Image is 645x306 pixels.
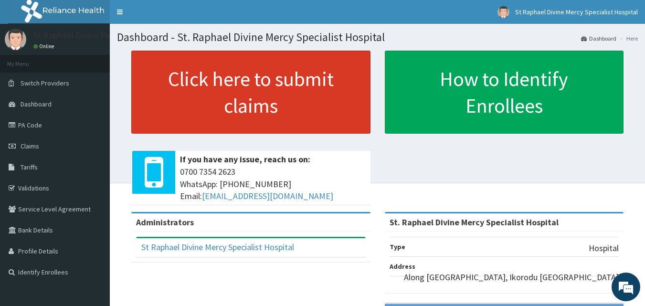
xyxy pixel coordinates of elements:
span: Claims [21,142,39,150]
span: St Raphael Divine Mercy Specialist Hospital [515,8,638,16]
textarea: Type your message and hit 'Enter' [5,204,182,238]
a: [EMAIL_ADDRESS][DOMAIN_NAME] [202,190,333,201]
a: Online [33,43,56,50]
span: Tariffs [21,163,38,171]
div: Chat with us now [50,53,160,66]
strong: St. Raphael Divine Mercy Specialist Hospital [390,217,559,228]
a: Dashboard [581,34,616,42]
img: User Image [497,6,509,18]
h1: Dashboard - St. Raphael Divine Mercy Specialist Hospital [117,31,638,43]
span: Switch Providers [21,79,69,87]
p: Along [GEOGRAPHIC_DATA], Ikorodu [GEOGRAPHIC_DATA] [404,271,619,284]
p: Hospital [589,242,619,254]
span: 0700 7354 2623 WhatsApp: [PHONE_NUMBER] Email: [180,166,366,202]
span: Dashboard [21,100,52,108]
b: Type [390,243,405,251]
img: User Image [5,29,26,50]
a: Click here to submit claims [131,51,370,134]
p: St Raphael Divine Mercy Specialist Hospital [33,31,195,40]
li: Here [617,34,638,42]
span: We're online! [55,92,132,189]
a: St Raphael Divine Mercy Specialist Hospital [141,242,294,253]
div: Minimize live chat window [157,5,180,28]
a: How to Identify Enrollees [385,51,624,134]
b: If you have any issue, reach us on: [180,154,310,165]
img: d_794563401_company_1708531726252_794563401 [18,48,39,72]
b: Administrators [136,217,194,228]
b: Address [390,262,415,271]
